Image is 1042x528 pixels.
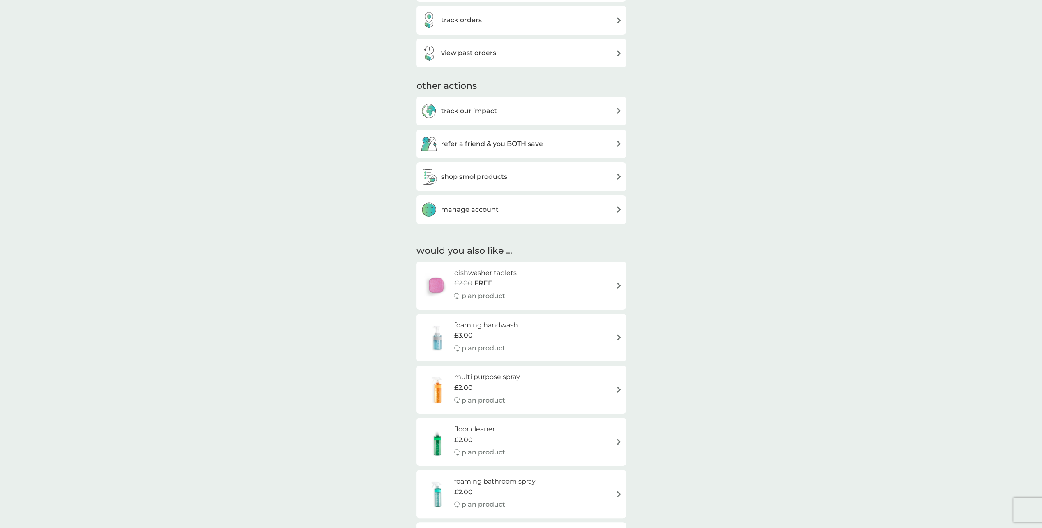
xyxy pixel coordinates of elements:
[616,50,622,56] img: arrow right
[421,428,454,456] img: floor cleaner
[616,174,622,180] img: arrow right
[454,487,473,498] span: £2.00
[616,141,622,147] img: arrow right
[441,204,499,215] h3: manage account
[474,278,492,289] span: FREE
[441,48,496,58] h3: view past orders
[616,334,622,340] img: arrow right
[616,387,622,393] img: arrow right
[462,343,505,354] p: plan product
[421,323,454,352] img: foaming handwash
[421,375,454,404] img: multi purpose spray
[461,291,505,301] p: plan product
[454,424,505,435] h6: floor cleaner
[454,278,472,289] span: £2.00
[416,80,477,93] h3: other actions
[462,447,505,458] p: plan product
[616,206,622,213] img: arrow right
[454,330,473,341] span: £3.00
[441,106,497,116] h3: track our impact
[421,479,454,508] img: foaming bathroom spray
[454,372,520,382] h6: multi purpose spray
[421,271,452,300] img: dishwasher tablets
[416,245,626,257] h2: would you also like ...
[616,108,622,114] img: arrow right
[616,17,622,23] img: arrow right
[616,283,622,289] img: arrow right
[616,491,622,497] img: arrow right
[441,139,543,149] h3: refer a friend & you BOTH save
[454,320,518,331] h6: foaming handwash
[616,439,622,445] img: arrow right
[454,476,536,487] h6: foaming bathroom spray
[462,499,505,510] p: plan product
[441,171,507,182] h3: shop smol products
[441,15,482,25] h3: track orders
[454,382,473,393] span: £2.00
[462,395,505,406] p: plan product
[454,268,516,278] h6: dishwasher tablets
[454,435,473,445] span: £2.00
